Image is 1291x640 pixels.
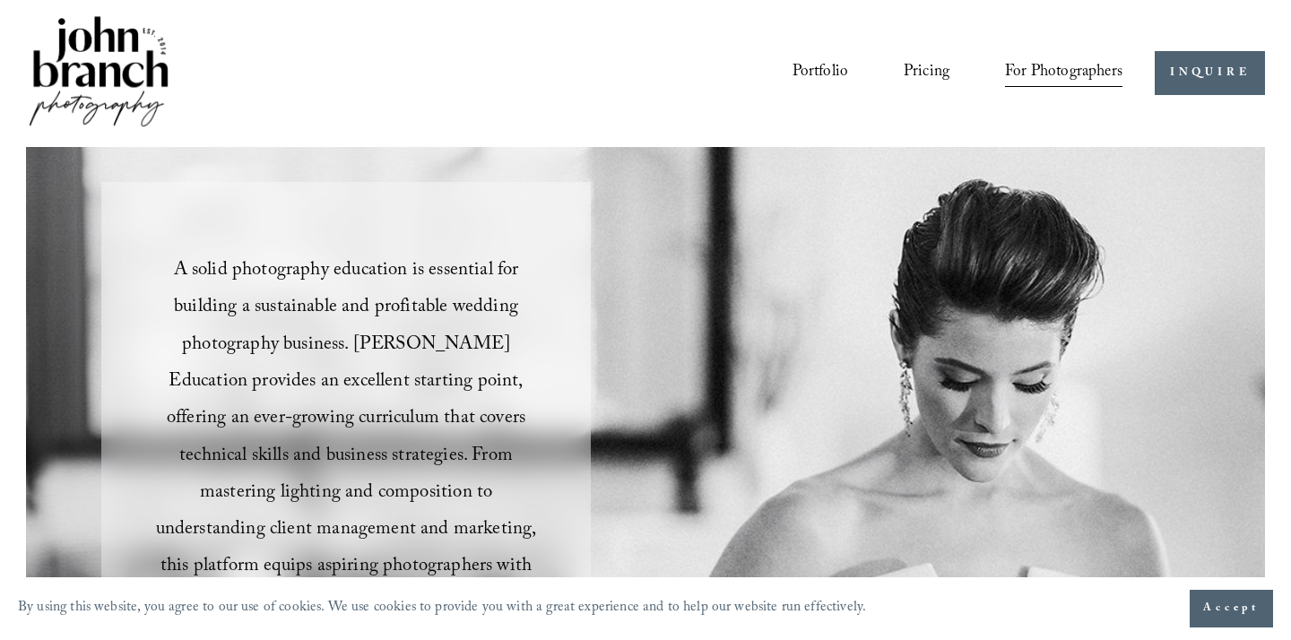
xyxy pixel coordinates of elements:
a: Portfolio [793,56,849,91]
a: folder dropdown [1005,56,1122,91]
p: By using this website, you agree to our use of cookies. We use cookies to provide you with a grea... [18,595,866,623]
span: For Photographers [1005,58,1122,89]
a: INQUIRE [1155,51,1265,95]
span: Accept [1203,600,1260,618]
button: Accept [1190,590,1273,627]
img: John Branch IV Photography [26,13,171,134]
a: Pricing [904,56,949,91]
